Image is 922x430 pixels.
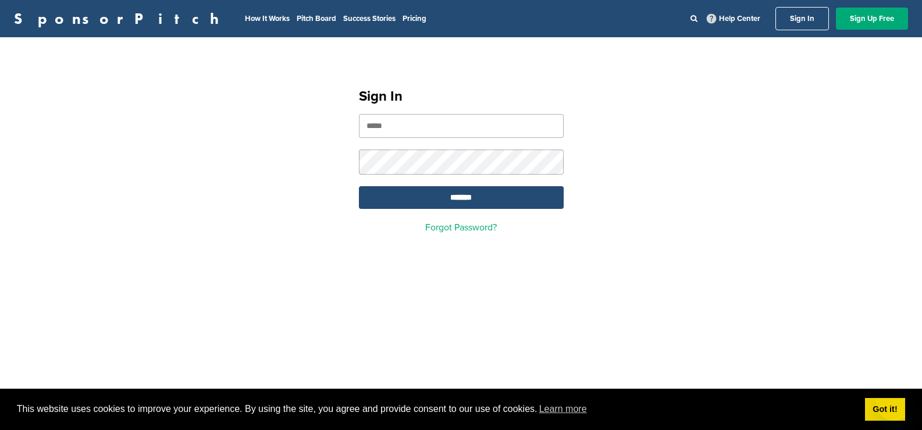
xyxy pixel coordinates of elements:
a: How It Works [245,14,290,23]
a: Forgot Password? [425,222,497,233]
a: Help Center [704,12,763,26]
a: learn more about cookies [537,400,589,418]
a: dismiss cookie message [865,398,905,421]
a: Sign Up Free [836,8,908,30]
h1: Sign In [359,86,564,107]
iframe: Button to launch messaging window [875,383,913,421]
a: SponsorPitch [14,11,226,26]
a: Pricing [403,14,426,23]
a: Success Stories [343,14,396,23]
span: This website uses cookies to improve your experience. By using the site, you agree and provide co... [17,400,856,418]
a: Sign In [775,7,829,30]
a: Pitch Board [297,14,336,23]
